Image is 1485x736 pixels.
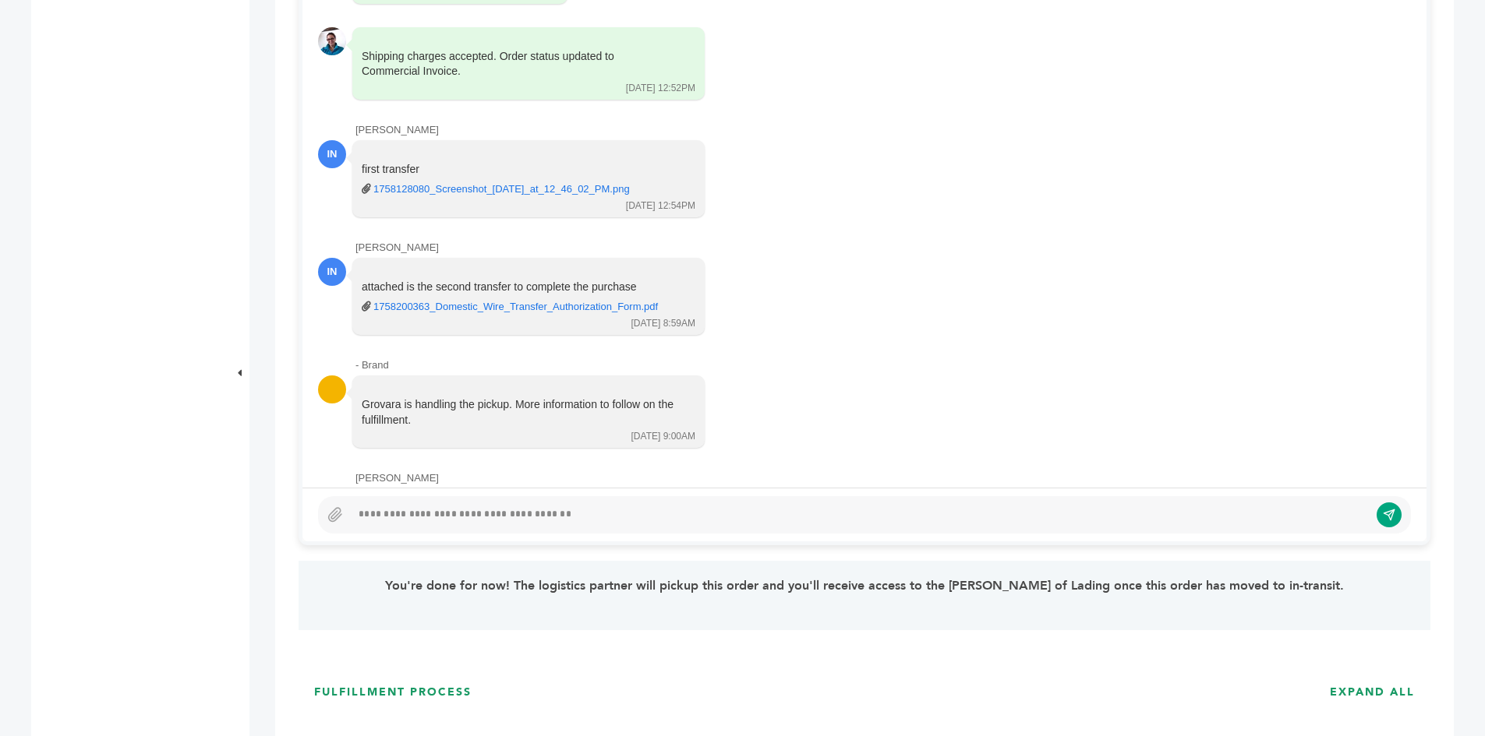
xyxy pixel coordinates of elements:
[314,685,472,700] h3: FULFILLMENT PROCESS
[355,123,1411,137] div: [PERSON_NAME]
[355,471,1411,485] div: [PERSON_NAME]
[362,162,674,197] div: first transfer
[344,576,1385,595] p: You're done for now! The logistics partner will pickup this order and you'll receive access to th...
[318,140,346,168] div: IN
[373,300,658,314] a: 1758200363_Domestic_Wire_Transfer_Authorization_Form.pdf
[362,280,674,315] div: attached is the second transfer to complete the purchase
[631,317,695,330] div: [DATE] 8:59AM
[626,199,695,213] div: [DATE] 12:54PM
[631,430,695,443] div: [DATE] 9:00AM
[626,82,695,95] div: [DATE] 12:52PM
[355,241,1411,255] div: [PERSON_NAME]
[373,182,630,196] a: 1758128080_Screenshot_[DATE]_at_12_46_02_PM.png
[362,397,674,428] div: Grovara is handling the pickup. More information to follow on the fulfillment.
[318,258,346,286] div: IN
[362,49,674,79] div: Shipping charges accepted. Order status updated to Commercial Invoice.
[1330,685,1415,700] h3: EXPAND ALL
[355,358,1411,372] div: - Brand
